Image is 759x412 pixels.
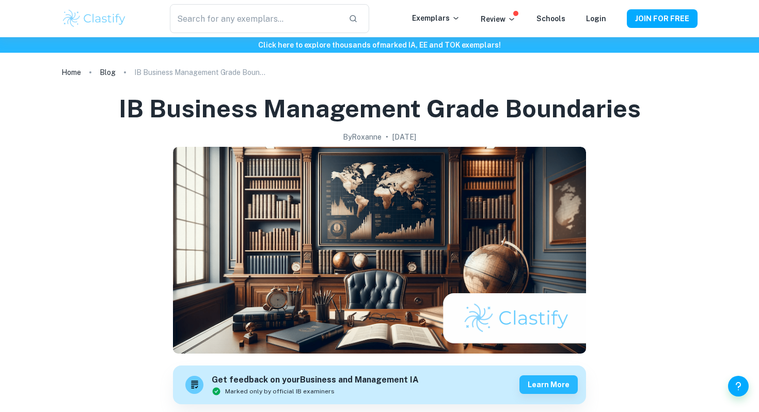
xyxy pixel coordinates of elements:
button: JOIN FOR FREE [627,9,698,28]
input: Search for any exemplars... [170,4,340,33]
a: Get feedback on yourBusiness and Management IAMarked only by official IB examinersLearn more [173,365,586,404]
img: IB Business Management Grade Boundaries cover image [173,147,586,354]
h1: IB Business Management Grade Boundaries [119,92,641,125]
span: Marked only by official IB examiners [225,387,335,396]
p: IB Business Management Grade Boundaries [134,67,268,78]
img: Clastify logo [61,8,127,29]
h6: Click here to explore thousands of marked IA, EE and TOK exemplars ! [2,39,757,51]
p: Review [481,13,516,25]
p: • [386,131,388,143]
a: Blog [100,65,116,80]
a: Schools [536,14,565,23]
button: Learn more [519,375,578,394]
button: Help and Feedback [728,376,749,396]
h2: By Roxanne [343,131,382,143]
a: Home [61,65,81,80]
h2: [DATE] [392,131,416,143]
h6: Get feedback on your Business and Management IA [212,374,419,387]
p: Exemplars [412,12,460,24]
a: Login [586,14,606,23]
